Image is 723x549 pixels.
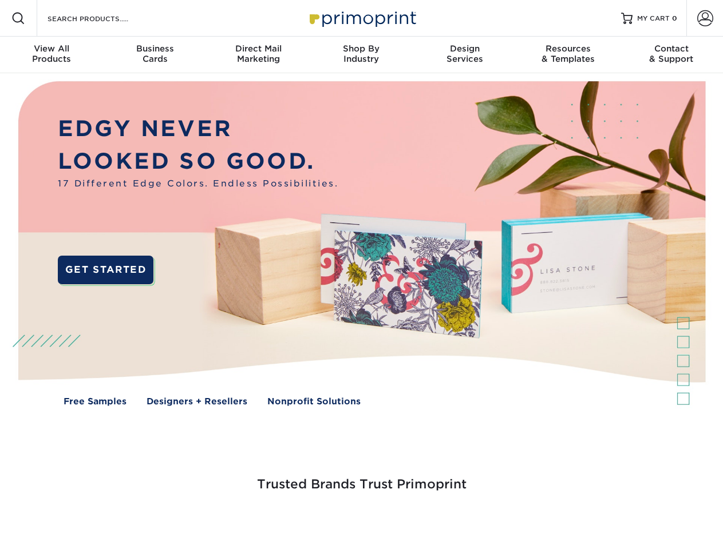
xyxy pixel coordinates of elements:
span: Design [413,43,516,54]
span: Contact [620,43,723,54]
p: EDGY NEVER [58,113,338,145]
span: Resources [516,43,619,54]
a: Nonprofit Solutions [267,395,361,408]
a: Shop ByIndustry [310,37,413,73]
a: DesignServices [413,37,516,73]
div: Industry [310,43,413,64]
span: 17 Different Edge Colors. Endless Possibilities. [58,177,338,190]
input: SEARCH PRODUCTS..... [46,11,158,25]
div: Services [413,43,516,64]
p: LOOKED SO GOOD. [58,145,338,178]
span: Shop By [310,43,413,54]
img: Primoprint [305,6,419,30]
a: Resources& Templates [516,37,619,73]
span: Business [103,43,206,54]
div: Cards [103,43,206,64]
div: Marketing [207,43,310,64]
img: Amazon [509,522,510,522]
img: Goodwill [618,522,619,522]
a: Designers + Resellers [147,395,247,408]
a: Contact& Support [620,37,723,73]
div: & Support [620,43,723,64]
span: Direct Mail [207,43,310,54]
a: Direct MailMarketing [207,37,310,73]
a: Free Samples [64,395,127,408]
div: & Templates [516,43,619,64]
span: MY CART [637,14,670,23]
a: BusinessCards [103,37,206,73]
h3: Trusted Brands Trust Primoprint [27,449,697,506]
img: Smoothie King [83,522,84,522]
span: 0 [672,14,677,22]
a: GET STARTED [58,256,153,284]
